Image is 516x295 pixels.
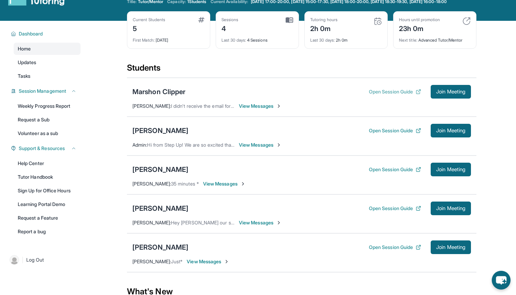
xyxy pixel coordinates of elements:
span: Next title : [399,38,417,43]
button: chat-button [492,271,511,290]
button: Open Session Guide [369,127,421,134]
button: Dashboard [16,30,76,37]
span: Admin : [132,142,147,148]
div: Sessions [221,17,239,23]
button: Join Meeting [431,163,471,176]
button: Join Meeting [431,202,471,215]
button: Support & Resources [16,145,76,152]
img: card [286,17,293,23]
span: Join Meeting [436,129,465,133]
span: Last 30 days : [221,38,246,43]
div: Marshon Clipper [132,87,186,97]
span: Dashboard [19,30,43,37]
span: View Messages [239,103,282,109]
span: View Messages [203,180,246,187]
button: Open Session Guide [369,166,421,173]
span: 35 minutes * [171,181,199,187]
img: Chevron-Right [276,220,282,225]
span: Hey [PERSON_NAME] our session will be starting now:) [171,220,291,225]
div: [PERSON_NAME] [132,126,188,135]
div: 4 [221,23,239,33]
span: [PERSON_NAME] : [132,103,171,109]
a: Learning Portal Demo [14,198,81,210]
span: Updates [18,59,37,66]
a: Home [14,43,81,55]
a: Request a Feature [14,212,81,224]
span: Home [18,45,31,52]
img: Chevron-Right [224,259,229,264]
div: Tutoring hours [310,17,338,23]
div: 5 [133,23,165,33]
div: [DATE] [133,33,204,43]
span: [PERSON_NAME] : [132,220,171,225]
span: Hi from Step Up! We are so excited that you are matched with one another. We hope that you have a... [147,142,438,148]
img: Chevron-Right [240,181,246,187]
span: View Messages [239,142,282,148]
button: Join Meeting [431,85,471,99]
button: Open Session Guide [369,88,421,95]
img: card [374,17,382,25]
div: [PERSON_NAME] [132,204,188,213]
span: [PERSON_NAME] : [132,181,171,187]
div: Advanced Tutor/Mentor [399,33,471,43]
div: 2h 0m [310,33,382,43]
a: Updates [14,56,81,69]
div: [PERSON_NAME] [132,242,188,252]
button: Open Session Guide [369,244,421,251]
span: Join Meeting [436,167,465,172]
button: Open Session Guide [369,205,421,212]
span: First Match : [133,38,155,43]
span: Support & Resources [19,145,65,152]
div: Students [127,62,476,77]
span: I didn't receive the email for the current log in [171,103,269,109]
div: 4 Sessions [221,33,293,43]
span: Last 30 days : [310,38,335,43]
span: Join Meeting [436,245,465,249]
img: Chevron-Right [276,142,282,148]
span: Tasks [18,73,30,79]
a: Tasks [14,70,81,82]
div: 2h 0m [310,23,338,33]
span: [PERSON_NAME] : [132,259,171,264]
a: Report a bug [14,225,81,238]
a: Sign Up for Office Hours [14,185,81,197]
span: Join Meeting [436,206,465,210]
span: Just* [171,259,183,264]
img: card [198,17,204,23]
div: Current Students [133,17,165,23]
img: Chevron-Right [276,103,282,109]
img: user-img [10,255,19,265]
a: Tutor Handbook [14,171,81,183]
a: Volunteer as a sub [14,127,81,139]
span: Log Out [26,256,44,263]
button: Join Meeting [431,240,471,254]
div: Hours until promotion [399,17,440,23]
div: 23h 0m [399,23,440,33]
button: Join Meeting [431,124,471,137]
span: Join Meeting [436,90,465,94]
span: View Messages [187,258,229,265]
button: Session Management [16,88,76,94]
img: card [462,17,471,25]
span: Session Management [19,88,66,94]
span: View Messages [239,219,282,226]
a: Weekly Progress Report [14,100,81,112]
a: |Log Out [7,252,81,267]
a: Request a Sub [14,114,81,126]
div: [PERSON_NAME] [132,165,188,174]
span: | [22,256,24,264]
a: Help Center [14,157,81,169]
